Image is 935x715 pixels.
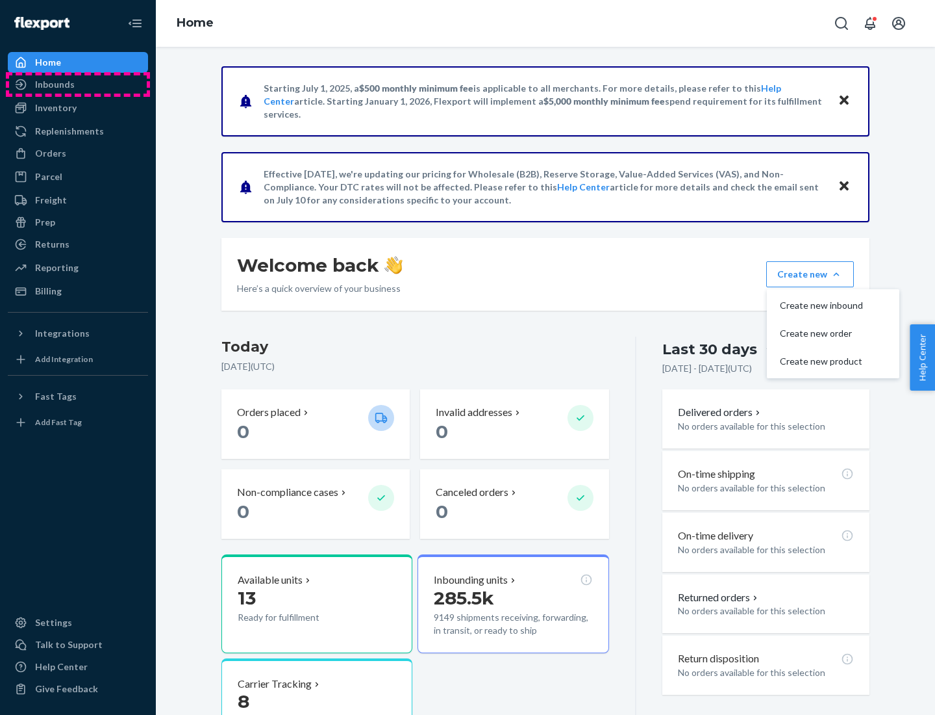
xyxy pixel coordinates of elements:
[769,348,897,376] button: Create new product
[780,329,863,338] span: Create new order
[237,405,301,420] p: Orders placed
[8,349,148,370] a: Add Integration
[35,682,98,695] div: Give Feedback
[221,360,609,373] p: [DATE] ( UTC )
[8,412,148,433] a: Add Fast Tag
[434,611,592,637] p: 9149 shipments receiving, forwarding, in transit, or ready to ship
[35,216,55,229] div: Prep
[35,417,82,428] div: Add Fast Tag
[221,337,609,357] h3: Today
[238,690,249,712] span: 8
[436,421,448,443] span: 0
[8,166,148,187] a: Parcel
[543,96,665,107] span: $5,000 monthly minimum fee
[35,660,88,673] div: Help Center
[35,238,69,251] div: Returns
[678,666,854,679] p: No orders available for this selection
[678,590,760,605] button: Returned orders
[237,500,249,523] span: 0
[177,16,214,30] a: Home
[436,405,512,420] p: Invalid addresses
[221,389,410,459] button: Orders placed 0
[35,616,72,629] div: Settings
[35,638,103,651] div: Talk to Support
[8,634,148,655] a: Talk to Support
[857,10,883,36] button: Open notifications
[35,327,90,340] div: Integrations
[436,500,448,523] span: 0
[8,679,148,699] button: Give Feedback
[237,253,403,277] h1: Welcome back
[678,651,759,666] p: Return disposition
[678,543,854,556] p: No orders available for this selection
[662,362,752,375] p: [DATE] - [DATE] ( UTC )
[8,212,148,233] a: Prep
[166,5,224,42] ol: breadcrumbs
[237,421,249,443] span: 0
[8,656,148,677] a: Help Center
[836,92,853,110] button: Close
[780,301,863,310] span: Create new inbound
[662,339,757,359] div: Last 30 days
[836,177,853,196] button: Close
[237,485,338,500] p: Non-compliance cases
[35,101,77,114] div: Inventory
[35,261,79,274] div: Reporting
[238,587,256,609] span: 13
[886,10,912,36] button: Open account menu
[8,281,148,302] a: Billing
[418,554,608,653] button: Inbounding units285.5k9149 shipments receiving, forwarding, in transit, or ready to ship
[35,125,104,138] div: Replenishments
[238,611,358,624] p: Ready for fulfillment
[8,234,148,255] a: Returns
[769,320,897,348] button: Create new order
[420,469,608,539] button: Canceled orders 0
[264,82,825,121] p: Starting July 1, 2025, a is applicable to all merchants. For more details, please refer to this a...
[678,420,854,433] p: No orders available for this selection
[122,10,148,36] button: Close Navigation
[766,261,854,287] button: Create newCreate new inboundCreate new orderCreate new product
[35,78,75,91] div: Inbounds
[238,573,303,588] p: Available units
[678,467,755,482] p: On-time shipping
[557,181,610,192] a: Help Center
[434,573,508,588] p: Inbounding units
[769,292,897,320] button: Create new inbound
[8,190,148,211] a: Freight
[221,554,412,653] button: Available units13Ready for fulfillment
[8,97,148,118] a: Inventory
[35,147,66,160] div: Orders
[829,10,854,36] button: Open Search Box
[384,256,403,274] img: hand-wave emoji
[8,386,148,407] button: Fast Tags
[420,389,608,459] button: Invalid addresses 0
[35,354,93,365] div: Add Integration
[35,390,77,403] div: Fast Tags
[35,285,62,298] div: Billing
[8,143,148,164] a: Orders
[436,485,508,500] p: Canceled orders
[910,324,935,391] button: Help Center
[35,56,61,69] div: Home
[8,612,148,633] a: Settings
[14,17,69,30] img: Flexport logo
[8,52,148,73] a: Home
[8,257,148,278] a: Reporting
[35,170,62,183] div: Parcel
[237,282,403,295] p: Here’s a quick overview of your business
[264,168,825,207] p: Effective [DATE], we're updating our pricing for Wholesale (B2B), Reserve Storage, Value-Added Se...
[35,194,67,207] div: Freight
[434,587,494,609] span: 285.5k
[238,677,312,692] p: Carrier Tracking
[8,74,148,95] a: Inbounds
[8,121,148,142] a: Replenishments
[678,604,854,617] p: No orders available for this selection
[359,83,473,94] span: $500 monthly minimum fee
[678,528,753,543] p: On-time delivery
[678,482,854,495] p: No orders available for this selection
[678,405,763,420] button: Delivered orders
[780,357,863,366] span: Create new product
